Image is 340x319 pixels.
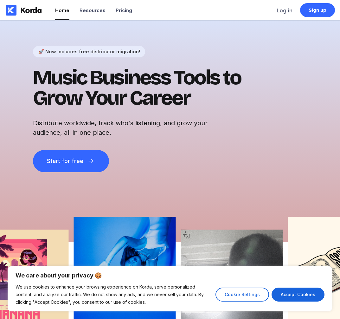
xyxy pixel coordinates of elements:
[20,5,42,15] div: Korda
[38,49,140,55] div: 🚀 Now includes free distributor migration!
[55,7,69,13] div: Home
[309,7,327,13] div: Sign up
[277,7,292,14] div: Log in
[16,272,324,279] p: We care about your privacy 🍪
[33,68,261,108] h1: Music Business Tools to Grow Your Career
[33,118,236,137] h2: Distribute worldwide, track who's listening, and grow your audience, all in one place.
[80,7,106,13] div: Resources
[116,7,132,13] div: Pricing
[300,3,335,17] a: Sign up
[272,288,324,302] button: Accept Cookies
[47,158,83,164] div: Start for free
[74,217,176,319] img: Eli Verano
[33,150,109,172] button: Start for free
[215,288,269,302] button: Cookie Settings
[16,283,211,306] p: We use cookies to enhance your browsing experience on Korda, serve personalized content, and anal...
